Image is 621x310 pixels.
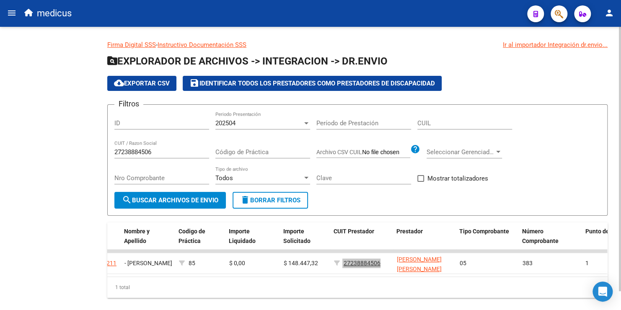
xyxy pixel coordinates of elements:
span: $ 0,00 [229,260,245,266]
mat-icon: person [604,8,614,18]
span: Prestador [396,228,423,235]
span: Borrar Filtros [240,196,300,204]
a: Firma Digital SSS [107,41,156,49]
div: 1 total [107,277,608,298]
span: Exportar CSV [114,80,170,87]
button: Identificar todos los Prestadores como Prestadores de Discapacidad [183,76,442,91]
span: Nombre y Apellido [124,228,150,244]
span: $ 148.447,32 [284,260,318,266]
span: Todos [215,174,233,182]
datatable-header-cell: Importe Liquidado [225,222,280,250]
div: Open Intercom Messenger [593,282,613,302]
span: 27238884506 [344,260,380,266]
datatable-header-cell: Prestador [393,222,456,250]
span: [PERSON_NAME] [PERSON_NAME] [397,256,442,272]
span: medicus [37,4,72,23]
span: Tipo Comprobante [459,228,509,235]
span: 383 [523,260,533,266]
span: Mostrar totalizadores [427,173,488,183]
datatable-header-cell: CUIT Prestador [330,222,393,250]
span: Importe Liquidado [229,228,256,244]
datatable-header-cell: Tipo Comprobante [456,222,519,250]
a: Instructivo Documentación SSS [158,41,246,49]
span: Importe Solicitado [283,228,310,244]
span: EXPLORADOR DE ARCHIVOS -> INTEGRACION -> DR.ENVIO [107,55,388,67]
div: Ir al importador Integración dr.envio... [503,40,608,49]
span: 05 [460,260,466,266]
span: Seleccionar Gerenciador [427,148,494,156]
span: Identificar todos los Prestadores como Prestadores de Discapacidad [189,80,435,87]
input: Archivo CSV CUIL [362,149,410,156]
span: CUIT Prestador [334,228,374,235]
mat-icon: help [410,144,420,154]
mat-icon: menu [7,8,17,18]
span: Codigo de Práctica [179,228,205,244]
mat-icon: delete [240,195,250,205]
datatable-header-cell: Número Comprobante [519,222,582,250]
datatable-header-cell: Importe Solicitado [280,222,330,250]
p: - [107,40,608,49]
span: Buscar Archivos de Envio [122,196,218,204]
mat-icon: save [189,78,199,88]
span: - [PERSON_NAME] [124,260,172,266]
mat-icon: cloud_download [114,78,124,88]
mat-icon: search [122,195,132,205]
datatable-header-cell: Codigo de Práctica [175,222,225,250]
button: Buscar Archivos de Envio [114,192,226,209]
h3: Filtros [114,98,143,110]
datatable-header-cell: Nombre y Apellido [121,222,175,250]
span: 85 [189,260,195,266]
span: 1 [585,260,589,266]
span: Archivo CSV CUIL [316,149,362,155]
button: Exportar CSV [107,76,176,91]
span: Número Comprobante [522,228,559,244]
button: Borrar Filtros [233,192,308,209]
span: 202504 [215,119,235,127]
